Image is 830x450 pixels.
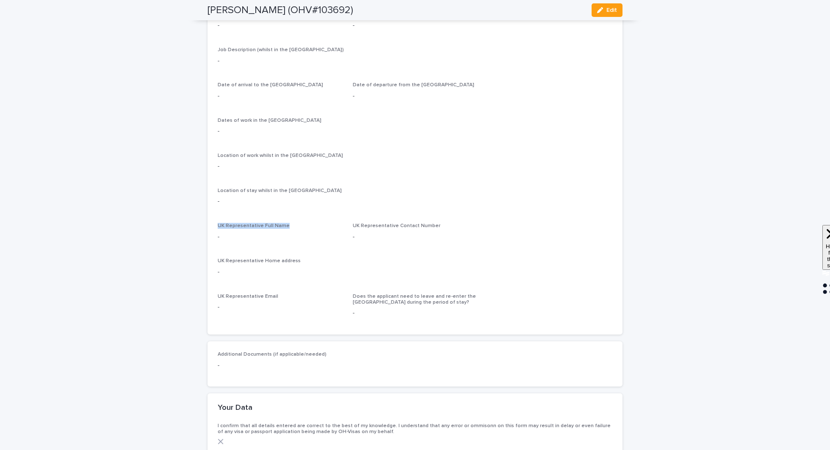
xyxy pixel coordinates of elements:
span: Location of stay whilst in the [GEOGRAPHIC_DATA] [218,188,342,193]
span: UK Representative Email [218,294,278,299]
span: Job Description (whilst in the [GEOGRAPHIC_DATA]) [218,47,344,52]
span: Date of arrival to the [GEOGRAPHIC_DATA] [218,82,323,88]
button: Edit [592,3,622,17]
span: I confirm that all details entered are correct to the best of my knowledge. I understand that any... [218,423,611,434]
p: - [218,268,612,277]
span: Does the applicant need to leave and re-enter the [GEOGRAPHIC_DATA] during the period of stay? [353,294,476,305]
span: Location of work whilst in the [GEOGRAPHIC_DATA] [218,153,343,158]
h2: Your Data [218,403,252,413]
span: Date of departure from the [GEOGRAPHIC_DATA] [353,82,474,88]
p: - [218,233,343,241]
p: - [218,197,612,206]
span: UK Representative Contact Number [353,223,440,228]
p: - [218,162,612,171]
p: - [218,57,612,66]
p: - [218,361,343,370]
p: - [218,303,343,312]
p: - [353,21,478,30]
p: - [353,233,478,241]
span: UK Representative Full Name [218,223,290,228]
p: - [218,21,343,30]
span: Dates of work in the [GEOGRAPHIC_DATA] [218,118,321,123]
p: - [353,309,478,318]
p: - [218,127,612,136]
span: UK Representative Home address [218,258,301,263]
p: - [353,92,478,101]
span: Edit [606,7,617,13]
h2: [PERSON_NAME] (OHV#103692) [207,4,353,16]
span: Additional Documents (if applicable/needed) [218,352,326,357]
p: - [218,92,343,101]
